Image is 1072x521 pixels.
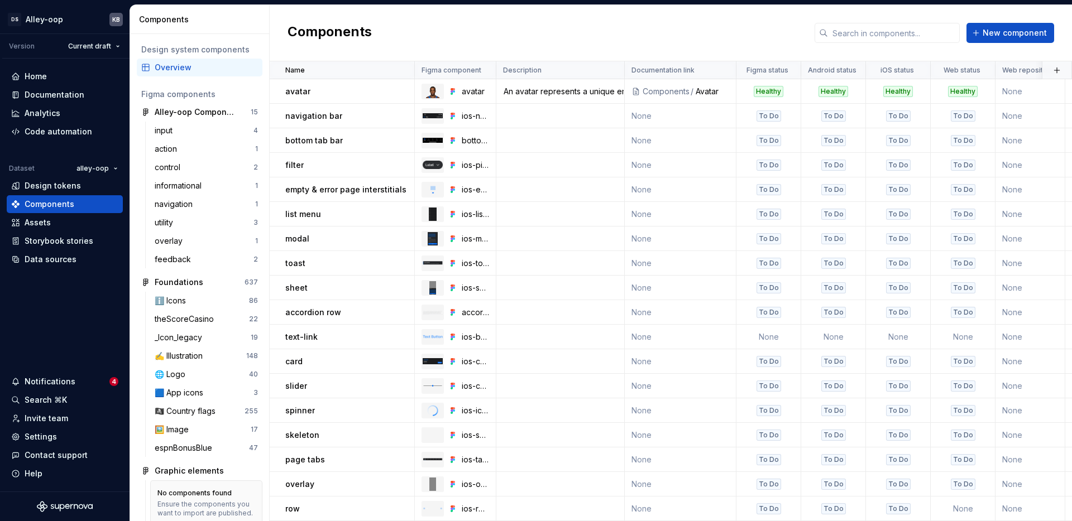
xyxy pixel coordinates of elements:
div: Healthy [819,86,848,97]
p: Figma component [422,66,481,75]
a: Components [7,195,123,213]
div: ios-pill-filter [462,160,489,171]
td: None [625,423,736,447]
img: avatar [426,85,439,98]
div: Home [25,71,47,82]
div: Healthy [948,86,978,97]
div: To Do [821,135,846,146]
div: ios-toast [462,258,489,269]
td: None [996,276,1065,300]
svg: Supernova Logo [37,501,93,512]
td: None [625,104,736,128]
div: 2 [253,255,258,264]
div: To Do [886,233,911,244]
div: Settings [25,431,57,442]
td: None [625,496,736,521]
a: 🟦 App icons3 [150,384,262,402]
td: None [996,496,1065,521]
p: spinner [285,405,315,416]
img: accordion [423,310,443,315]
div: / [690,86,696,97]
div: No components found [157,489,232,498]
button: DSAlley-oopKB [2,7,127,31]
a: theScoreCasino22 [150,310,262,328]
div: ios-navigation-bar-iphonex [462,110,489,122]
div: To Do [757,209,781,220]
div: To Do [951,307,975,318]
p: slider [285,380,307,392]
div: theScoreCasino [155,313,218,325]
div: Notifications [25,376,75,387]
p: sheet [285,282,308,293]
p: Documentation link [631,66,695,75]
div: ios-row [462,503,489,514]
div: informational [155,180,206,191]
div: Version [9,42,35,51]
button: Help [7,465,123,483]
div: To Do [757,380,781,392]
input: Search in components... [828,23,960,43]
div: Avatar [696,86,729,97]
div: Components [643,86,690,97]
td: None [625,300,736,325]
div: ios-overlay [462,479,489,490]
p: filter [285,160,304,171]
p: Web status [944,66,980,75]
a: utility3 [150,214,262,231]
div: To Do [821,356,846,367]
a: control2 [150,158,262,176]
div: To Do [821,380,846,392]
div: KB [112,15,120,24]
td: None [625,226,736,251]
div: Analytics [25,108,60,119]
div: To Do [757,307,781,318]
div: Contact support [25,450,88,461]
td: None [736,325,801,349]
div: espnBonusBlue [155,442,217,454]
div: Help [25,468,42,479]
a: Design tokens [7,177,123,195]
a: _Icon_legacy19 [150,329,262,346]
span: alley-oop [76,164,109,173]
img: ios-navigation-bar-iphonex [423,113,443,118]
td: None [866,325,931,349]
div: An avatar represents a unique entity, like a patron, athlete, or sports team. [497,86,624,97]
div: To Do [757,479,781,490]
div: To Do [886,258,911,269]
a: Code automation [7,123,123,141]
div: ios-list-menu [462,209,489,220]
div: To Do [951,135,975,146]
div: Alley-oop Components [155,107,238,118]
div: To Do [821,479,846,490]
img: ios-list-menu [429,208,437,221]
div: ✍️ Illustration [155,350,207,361]
button: Notifications4 [7,373,123,390]
div: To Do [886,454,911,465]
img: ios-row [423,507,443,510]
div: Design system components [141,44,258,55]
a: 🖼️ Image17 [150,421,262,438]
a: Invite team [7,409,123,427]
button: New component [966,23,1054,43]
div: 255 [245,407,258,416]
div: 17 [251,425,258,434]
td: None [996,128,1065,153]
div: To Do [757,356,781,367]
td: None [625,472,736,496]
div: To Do [951,282,975,293]
p: row [285,503,300,514]
div: To Do [886,135,911,146]
td: None [996,226,1065,251]
div: To Do [886,307,911,318]
div: 1 [255,200,258,209]
div: 1 [255,181,258,190]
td: None [625,325,736,349]
td: None [931,325,996,349]
div: Alley-oop [26,14,63,25]
div: 🏴‍☠️ Country flags [155,406,220,417]
td: None [931,496,996,521]
div: Foundations [155,277,203,288]
div: To Do [951,430,975,441]
td: None [996,472,1065,496]
div: To Do [951,380,975,392]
